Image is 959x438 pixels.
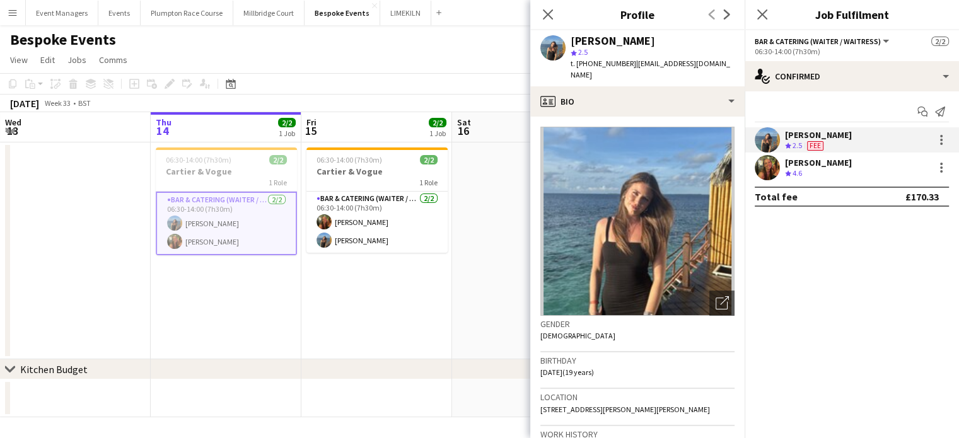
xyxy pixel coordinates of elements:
[306,117,317,128] span: Fri
[94,52,132,68] a: Comms
[306,147,448,253] app-job-card: 06:30-14:00 (7h30m)2/2Cartier & Vogue1 RoleBar & Catering (Waiter / waitress)2/206:30-14:00 (7h30...
[530,86,745,117] div: Bio
[269,178,287,187] span: 1 Role
[419,178,438,187] span: 1 Role
[306,166,448,177] h3: Cartier & Vogue
[5,52,33,68] a: View
[540,318,735,330] h3: Gender
[35,52,60,68] a: Edit
[67,54,86,66] span: Jobs
[154,124,171,138] span: 14
[755,37,881,46] span: Bar & Catering (Waiter / waitress)
[530,6,745,23] h3: Profile
[540,367,594,377] span: [DATE] (19 years)
[429,129,446,138] div: 1 Job
[78,98,91,108] div: BST
[420,155,438,164] span: 2/2
[278,118,296,127] span: 2/2
[166,155,231,164] span: 06:30-14:00 (7h30m)
[578,47,588,57] span: 2.5
[807,141,823,151] span: Fee
[156,117,171,128] span: Thu
[305,124,317,138] span: 15
[10,30,116,49] h1: Bespoke Events
[306,192,448,253] app-card-role: Bar & Catering (Waiter / waitress)2/206:30-14:00 (7h30m)[PERSON_NAME][PERSON_NAME]
[540,331,615,340] span: [DEMOGRAPHIC_DATA]
[429,118,446,127] span: 2/2
[931,37,949,46] span: 2/2
[317,155,382,164] span: 06:30-14:00 (7h30m)
[40,54,55,66] span: Edit
[793,141,802,150] span: 2.5
[785,157,852,168] div: [PERSON_NAME]
[540,127,735,316] img: Crew avatar or photo
[455,124,471,138] span: 16
[571,59,636,68] span: t. [PHONE_NUMBER]
[141,1,233,25] button: Plumpton Race Course
[905,190,939,203] div: £170.33
[380,1,431,25] button: LIMEKILN
[62,52,91,68] a: Jobs
[233,1,305,25] button: Millbridge Court
[755,47,949,56] div: 06:30-14:00 (7h30m)
[540,355,735,366] h3: Birthday
[745,61,959,91] div: Confirmed
[755,190,798,203] div: Total fee
[269,155,287,164] span: 2/2
[457,117,471,128] span: Sat
[305,1,380,25] button: Bespoke Events
[745,6,959,23] h3: Job Fulfilment
[42,98,73,108] span: Week 33
[98,1,141,25] button: Events
[755,37,891,46] button: Bar & Catering (Waiter / waitress)
[26,1,98,25] button: Event Managers
[709,291,735,316] div: Open photos pop-in
[805,141,826,151] div: Crew has different fees then in role
[540,405,710,414] span: [STREET_ADDRESS][PERSON_NAME][PERSON_NAME]
[10,97,39,110] div: [DATE]
[571,59,730,79] span: | [EMAIL_ADDRESS][DOMAIN_NAME]
[571,35,655,47] div: [PERSON_NAME]
[3,124,21,138] span: 13
[5,117,21,128] span: Wed
[279,129,295,138] div: 1 Job
[785,129,852,141] div: [PERSON_NAME]
[20,363,88,376] div: Kitchen Budget
[156,192,297,255] app-card-role: Bar & Catering (Waiter / waitress)2/206:30-14:00 (7h30m)[PERSON_NAME][PERSON_NAME]
[10,54,28,66] span: View
[99,54,127,66] span: Comms
[156,166,297,177] h3: Cartier & Vogue
[156,147,297,255] app-job-card: 06:30-14:00 (7h30m)2/2Cartier & Vogue1 RoleBar & Catering (Waiter / waitress)2/206:30-14:00 (7h30...
[793,168,802,178] span: 4.6
[540,391,735,403] h3: Location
